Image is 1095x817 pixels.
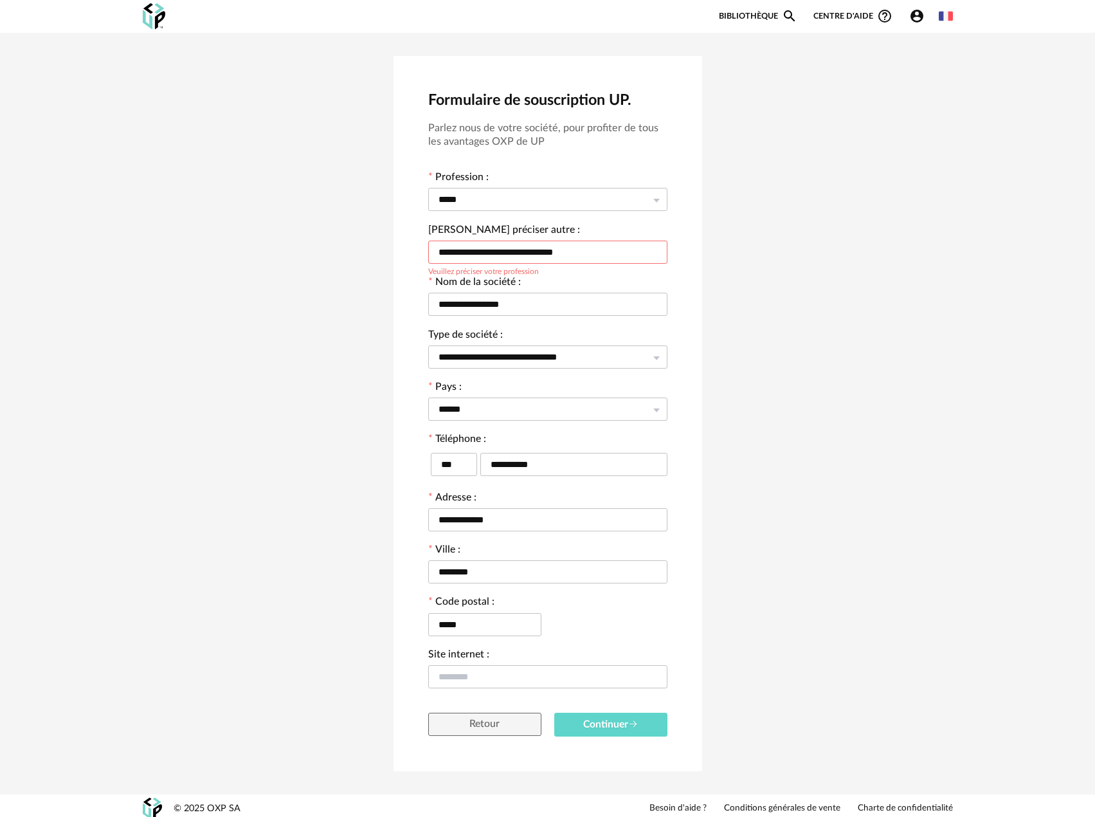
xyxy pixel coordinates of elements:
[174,803,240,815] div: © 2025 OXP SA
[719,8,797,24] a: BibliothèqueMagnify icon
[428,382,462,395] label: Pays :
[428,172,489,185] label: Profession :
[428,330,503,343] label: Type de société :
[782,8,797,24] span: Magnify icon
[428,225,580,238] label: [PERSON_NAME] préciser autre :
[858,803,953,814] a: Charte de confidentialité
[724,803,840,814] a: Conditions générales de vente
[909,8,930,24] span: Account Circle icon
[143,3,165,30] img: OXP
[428,493,476,506] label: Adresse :
[428,650,489,663] label: Site internet :
[428,277,521,290] label: Nom de la société :
[428,434,486,447] label: Téléphone :
[554,713,667,737] button: Continuer
[649,803,707,814] a: Besoin d'aide ?
[583,719,638,730] span: Continuer
[428,91,667,110] h2: Formulaire de souscription UP.
[428,597,494,610] label: Code postal :
[469,719,500,729] span: Retour
[428,122,667,149] h3: Parlez nous de votre société, pour profiter de tous les avantages OXP de UP
[428,545,460,558] label: Ville :
[939,9,953,23] img: fr
[813,8,892,24] span: Centre d'aideHelp Circle Outline icon
[428,265,539,275] div: Veuillez préciser votre profession
[428,713,541,736] button: Retour
[877,8,892,24] span: Help Circle Outline icon
[909,8,925,24] span: Account Circle icon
